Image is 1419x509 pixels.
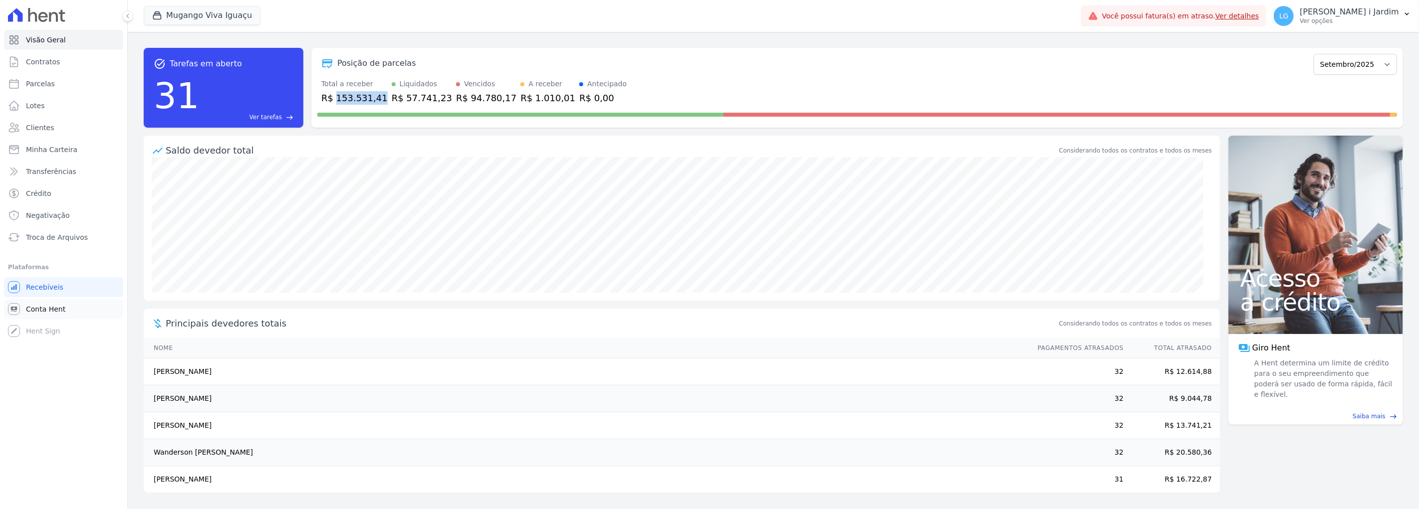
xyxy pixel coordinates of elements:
a: Parcelas [4,74,123,94]
td: R$ 9.044,78 [1124,385,1220,412]
div: Plataformas [8,261,119,273]
td: [PERSON_NAME] [144,358,1028,385]
div: Posição de parcelas [337,57,416,69]
a: Lotes [4,96,123,116]
span: east [286,114,293,121]
a: Negativação [4,205,123,225]
div: Saldo devedor total [166,144,1057,157]
a: Recebíveis [4,277,123,297]
span: Parcelas [26,79,55,89]
td: Wanderson [PERSON_NAME] [144,439,1028,466]
span: Conta Hent [26,304,65,314]
span: Crédito [26,188,51,198]
a: Troca de Arquivos [4,227,123,247]
span: Tarefas em aberto [170,58,242,70]
div: Liquidados [400,79,438,89]
span: Lotes [26,101,45,111]
div: Antecipado [587,79,627,89]
a: Contratos [4,52,123,72]
span: task_alt [154,58,166,70]
div: Total a receber [321,79,388,89]
th: Nome [144,338,1028,358]
div: R$ 153.531,41 [321,91,388,105]
button: LG [PERSON_NAME] i Jardim Ver opções [1266,2,1419,30]
div: R$ 0,00 [579,91,627,105]
a: Transferências [4,162,123,181]
td: 32 [1028,439,1124,466]
td: 32 [1028,385,1124,412]
a: Clientes [4,118,123,138]
a: Visão Geral [4,30,123,50]
td: 32 [1028,358,1124,385]
div: 31 [154,70,200,122]
a: Conta Hent [4,299,123,319]
div: Vencidos [464,79,495,89]
div: R$ 94.780,17 [456,91,516,105]
span: Visão Geral [26,35,66,45]
a: Ver tarefas east [204,113,293,122]
span: A Hent determina um limite de crédito para o seu empreendimento que poderá ser usado de forma ráp... [1252,358,1393,400]
td: [PERSON_NAME] [144,412,1028,439]
div: R$ 1.010,01 [520,91,575,105]
td: [PERSON_NAME] [144,385,1028,412]
span: Considerando todos os contratos e todos os meses [1059,319,1212,328]
span: Recebíveis [26,282,63,292]
span: east [1390,413,1397,420]
span: a crédito [1240,290,1391,314]
span: Clientes [26,123,54,133]
a: Ver detalhes [1215,12,1259,20]
a: Crédito [4,183,123,203]
span: Principais devedores totais [166,317,1057,330]
th: Pagamentos Atrasados [1028,338,1124,358]
div: A receber [528,79,562,89]
span: Troca de Arquivos [26,232,88,242]
td: 31 [1028,466,1124,493]
td: R$ 12.614,88 [1124,358,1220,385]
div: Considerando todos os contratos e todos os meses [1059,146,1212,155]
span: Acesso [1240,266,1391,290]
p: [PERSON_NAME] i Jardim [1300,7,1399,17]
span: Saiba mais [1353,412,1386,421]
td: 32 [1028,412,1124,439]
span: Giro Hent [1252,342,1290,354]
p: Ver opções [1300,17,1399,25]
span: Contratos [26,57,60,67]
th: Total Atrasado [1124,338,1220,358]
span: Você possui fatura(s) em atraso. [1102,11,1259,21]
a: Minha Carteira [4,140,123,160]
td: R$ 16.722,87 [1124,466,1220,493]
span: Minha Carteira [26,145,77,155]
button: Mugango Viva Iguaçu [144,6,260,25]
div: R$ 57.741,23 [392,91,452,105]
td: R$ 20.580,36 [1124,439,1220,466]
span: LG [1279,12,1289,19]
span: Ver tarefas [249,113,282,122]
td: R$ 13.741,21 [1124,412,1220,439]
span: Transferências [26,167,76,176]
td: [PERSON_NAME] [144,466,1028,493]
a: Saiba mais east [1234,412,1397,421]
span: Negativação [26,210,70,220]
